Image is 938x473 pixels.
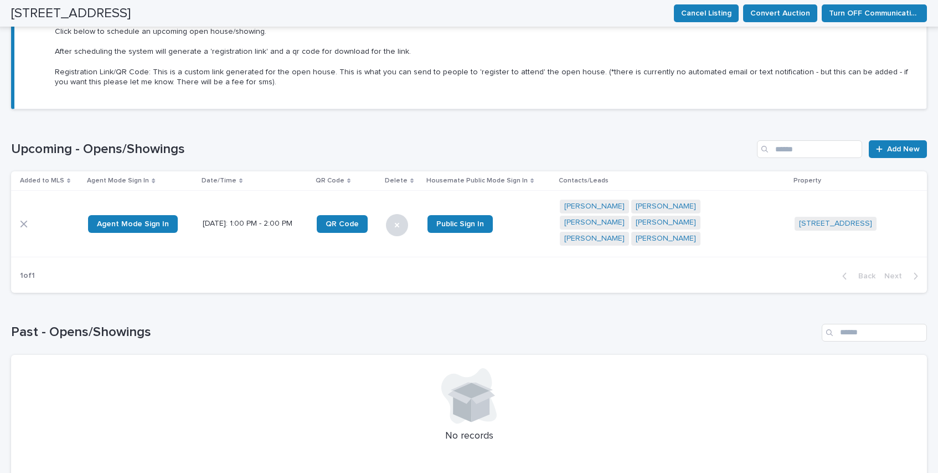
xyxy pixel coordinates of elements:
span: Cancel Listing [681,4,731,23]
a: [STREET_ADDRESS] [799,219,872,228]
p: 1 of 1 [11,262,44,289]
a: [PERSON_NAME] [564,234,625,243]
p: Delete [385,175,408,187]
p: [DATE]: 1:00 PM - 2:00 PM [203,219,308,228]
p: Contacts/Leads [559,175,609,187]
button: Cancel Listing [674,4,739,22]
p: Added to MLS [20,175,64,187]
a: Agent Mode Sign In [88,215,178,233]
p: QR Code [316,175,344,187]
span: QR Code [326,216,359,232]
span: Turn OFF Communication [829,4,920,23]
a: [PERSON_NAME] [636,218,696,227]
tr: Agent Mode Sign In[DATE]: 1:00 PM - 2:00 PMQR CodePublic Sign In[PERSON_NAME] [PERSON_NAME] [PERS... [11,191,927,257]
a: [PERSON_NAME] [564,218,625,227]
h1: Past - Opens/Showings [11,324,817,340]
button: Convert Auction [743,4,817,22]
p: Housemate Public Mode Sign In [426,175,528,187]
input: Search [822,324,927,342]
span: Next [884,268,909,284]
a: Add New [869,140,927,158]
span: Back [852,268,875,284]
span: Public Sign In [436,216,484,232]
p: Agent Mode Sign In [87,175,149,187]
a: [PERSON_NAME] [636,202,696,211]
a: QR Code [317,215,368,233]
a: Public Sign In [427,215,493,233]
button: Back [833,268,880,284]
p: Property [793,175,821,187]
a: [PERSON_NAME] [564,202,625,211]
p: No records [24,430,914,443]
p: Date/Time [202,175,236,187]
button: Next [880,268,927,284]
p: Click below to schedule an upcoming open house/showing. After scheduling the system will generate... [55,18,913,95]
button: Turn OFF Communication [822,4,927,22]
h2: [STREET_ADDRESS] [11,6,131,22]
input: Search [757,140,862,158]
span: Convert Auction [750,4,810,23]
h1: Upcoming - Opens/Showings [11,141,753,157]
span: Agent Mode Sign In [97,216,169,232]
a: [PERSON_NAME] [636,234,696,243]
span: Add New [887,141,920,157]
